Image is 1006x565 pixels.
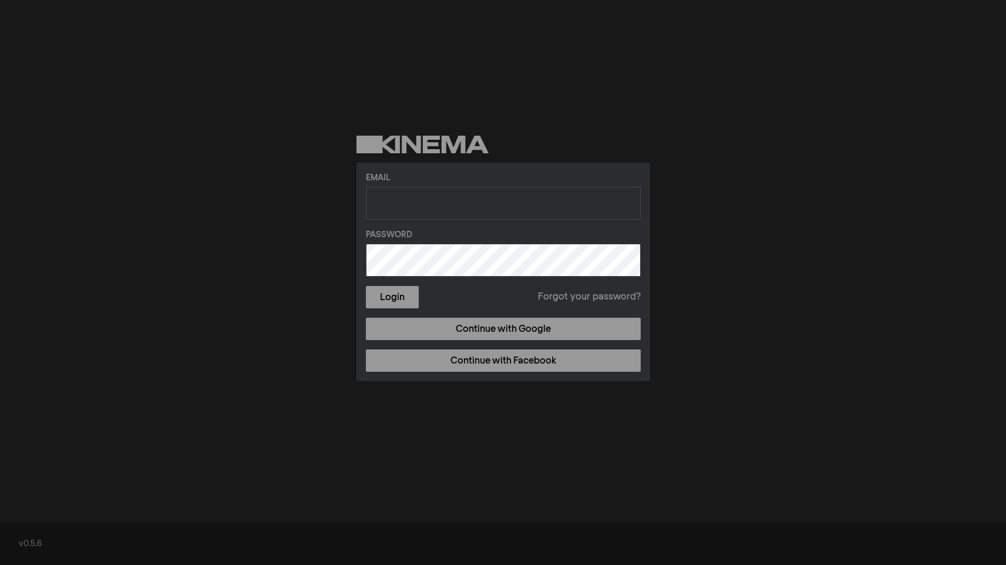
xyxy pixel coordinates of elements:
a: Continue with Facebook [366,349,641,372]
button: Login [366,286,419,308]
a: Continue with Google [366,318,641,340]
a: Forgot your password? [538,290,641,304]
label: Email [366,172,641,184]
label: Password [366,229,641,241]
div: v0.5.6 [19,538,987,550]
